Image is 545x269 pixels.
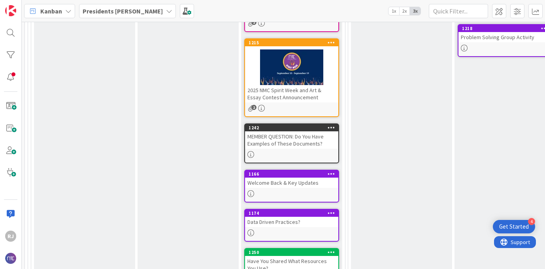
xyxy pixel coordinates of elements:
div: 1174 [245,210,338,217]
div: 1215 [245,39,338,46]
div: 1174 [249,210,338,216]
div: Open Get Started checklist, remaining modules: 4 [493,220,535,233]
span: Kanban [40,6,62,16]
b: Presidents [PERSON_NAME] [83,7,163,15]
div: 1242MEMBER QUESTION: Do You Have Examples of These Documents? [245,124,338,149]
div: 12152025 NMC Spirit Week and Art & Essay Contest Announcement [245,39,338,102]
span: Support [17,1,36,11]
div: 1242 [249,125,338,131]
div: Data Driven Practices? [245,217,338,227]
a: 1174Data Driven Practices? [244,209,339,242]
div: RJ [5,231,16,242]
input: Quick Filter... [429,4,488,18]
span: 2 [251,20,256,25]
div: Welcome Back & Key Updates [245,178,338,188]
a: 12152025 NMC Spirit Week and Art & Essay Contest Announcement [244,38,339,117]
div: 4 [528,218,535,225]
span: 2x [399,7,410,15]
span: 2 [251,105,256,110]
div: MEMBER QUESTION: Do You Have Examples of These Documents? [245,131,338,149]
div: 1166 [245,170,338,178]
div: 1166 [249,171,338,177]
div: 1250 [249,250,338,255]
div: 1215 [249,40,338,45]
div: 1174Data Driven Practices? [245,210,338,227]
img: avatar [5,253,16,264]
a: 1242MEMBER QUESTION: Do You Have Examples of These Documents? [244,123,339,163]
span: 1x [388,7,399,15]
div: Get Started [499,223,529,231]
div: 2025 NMC Spirit Week and Art & Essay Contest Announcement [245,85,338,102]
div: 1242 [245,124,338,131]
div: 1250 [245,249,338,256]
span: 3x [410,7,421,15]
img: Visit kanbanzone.com [5,5,16,16]
a: 1166Welcome Back & Key Updates [244,170,339,203]
div: 1166Welcome Back & Key Updates [245,170,338,188]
